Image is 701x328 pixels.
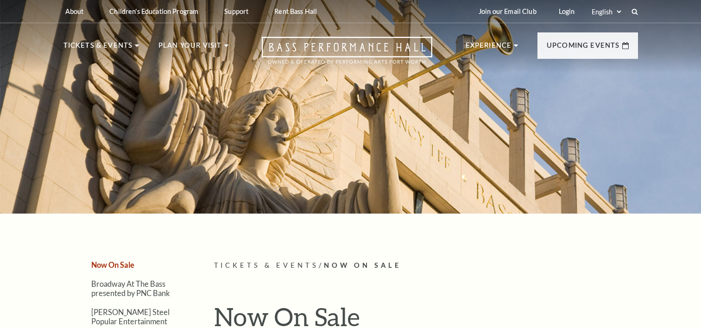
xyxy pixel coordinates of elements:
p: Experience [466,40,512,57]
p: Plan Your Visit [158,40,222,57]
p: Children's Education Program [109,7,198,15]
p: Support [224,7,248,15]
p: / [214,260,638,271]
select: Select: [590,7,623,16]
a: Now On Sale [91,260,134,269]
p: Upcoming Events [547,40,620,57]
p: About [65,7,84,15]
a: [PERSON_NAME] Steel Popular Entertainment [91,308,170,325]
a: Broadway At The Bass presented by PNC Bank [91,279,170,297]
span: Tickets & Events [214,261,319,269]
p: Tickets & Events [63,40,133,57]
span: Now On Sale [324,261,401,269]
p: Rent Bass Hall [274,7,317,15]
